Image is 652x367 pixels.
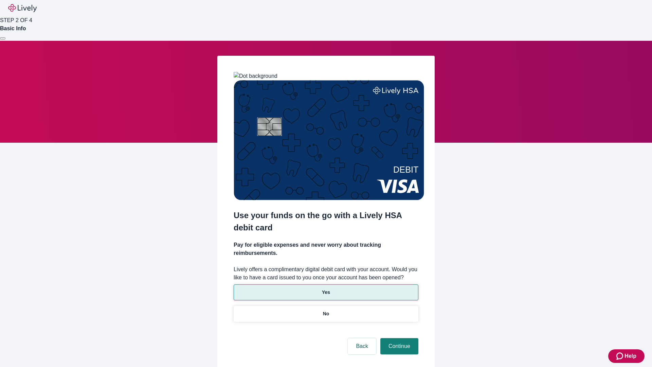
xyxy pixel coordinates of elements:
[624,352,636,360] span: Help
[322,289,330,296] p: Yes
[234,265,418,282] label: Lively offers a complimentary digital debit card with your account. Would you like to have a card...
[348,338,376,354] button: Back
[234,306,418,322] button: No
[234,284,418,300] button: Yes
[323,310,329,317] p: No
[380,338,418,354] button: Continue
[616,352,624,360] svg: Zendesk support icon
[608,349,645,363] button: Zendesk support iconHelp
[8,4,37,12] img: Lively
[234,241,418,257] h4: Pay for eligible expenses and never worry about tracking reimbursements.
[234,80,424,200] img: Debit card
[234,72,277,80] img: Dot background
[234,209,418,234] h2: Use your funds on the go with a Lively HSA debit card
